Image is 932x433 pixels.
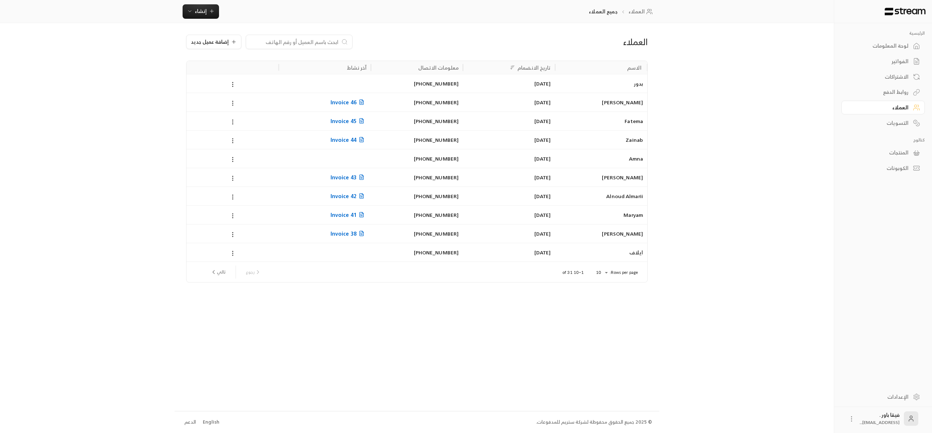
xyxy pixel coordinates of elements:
[467,187,551,205] div: [DATE]
[203,419,219,426] div: English
[195,6,207,16] span: إنشاء
[563,270,584,275] p: 1–10 of 31
[560,243,643,262] div: ايلاف
[331,210,367,219] span: Invoice 41
[560,131,643,149] div: Zainab
[207,266,228,278] button: next page
[499,36,648,48] div: العملاء
[331,98,367,107] span: Invoice 46
[841,70,925,84] a: الاشتراكات
[467,206,551,224] div: [DATE]
[850,393,909,401] div: الإعدادات
[191,39,229,44] span: إضافة عميل جديد
[375,112,459,130] div: [PHONE_NUMBER]
[375,243,459,262] div: [PHONE_NUMBER]
[841,146,925,160] a: المنتجات
[418,63,459,72] div: معلومات الاتصال
[375,168,459,187] div: [PHONE_NUMBER]
[850,119,909,127] div: التسويات
[536,419,652,426] div: © 2025 جميع الحقوق محفوظة لشركة ستريم للمدفوعات.
[592,268,610,277] div: 10
[560,187,643,205] div: Alnoud Almarii
[560,93,643,111] div: [PERSON_NAME]
[841,39,925,53] a: لوحة المعلومات
[331,192,367,201] span: Invoice 42
[841,30,925,36] p: الرئيسية
[841,390,925,404] a: الإعدادات
[182,416,198,429] a: الدعم
[331,229,367,238] span: Invoice 38
[850,149,909,156] div: المنتجات
[841,137,925,143] p: كتالوج
[560,168,643,187] div: [PERSON_NAME]
[859,419,900,426] span: [EMAIL_ADDRESS]....
[375,74,459,93] div: [PHONE_NUMBER]
[467,93,551,111] div: [DATE]
[331,135,367,144] span: Invoice 44
[375,224,459,243] div: [PHONE_NUMBER]
[859,411,900,426] div: فيقا باور .
[467,131,551,149] div: [DATE]
[884,8,926,16] img: Logo
[850,58,909,65] div: الفواتير
[850,165,909,172] div: الكوبونات
[375,206,459,224] div: [PHONE_NUMBER]
[560,149,643,168] div: Amna
[850,42,909,49] div: لوحة المعلومات
[347,63,367,72] div: آخر نشاط
[250,38,338,46] input: ابحث باسم العميل أو رقم الهاتف
[841,116,925,130] a: التسويات
[589,8,655,15] nav: breadcrumb
[629,8,655,15] a: العملاء
[186,35,241,49] button: إضافة عميل جديد
[589,8,617,15] p: جميع العملاء
[508,63,517,72] button: Sort
[627,63,642,72] div: الاسم
[375,149,459,168] div: [PHONE_NUMBER]
[841,161,925,175] a: الكوبونات
[375,131,459,149] div: [PHONE_NUMBER]
[560,74,643,93] div: بدور
[850,104,909,111] div: العملاء
[467,224,551,243] div: [DATE]
[331,117,367,126] span: Invoice 45
[183,4,219,19] button: إنشاء
[841,85,925,99] a: روابط الدفع
[331,173,367,182] span: Invoice 43
[610,270,638,275] p: Rows per page:
[467,149,551,168] div: [DATE]
[841,54,925,69] a: الفواتير
[850,73,909,80] div: الاشتراكات
[467,243,551,262] div: [DATE]
[850,88,909,96] div: روابط الدفع
[560,112,643,130] div: Fatema
[467,112,551,130] div: [DATE]
[375,187,459,205] div: [PHONE_NUMBER]
[375,93,459,111] div: [PHONE_NUMBER]
[560,224,643,243] div: [PERSON_NAME]
[560,206,643,224] div: Maryam
[517,63,551,72] div: تاريخ الانضمام
[467,74,551,93] div: [DATE]
[841,101,925,115] a: العملاء
[467,168,551,187] div: [DATE]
